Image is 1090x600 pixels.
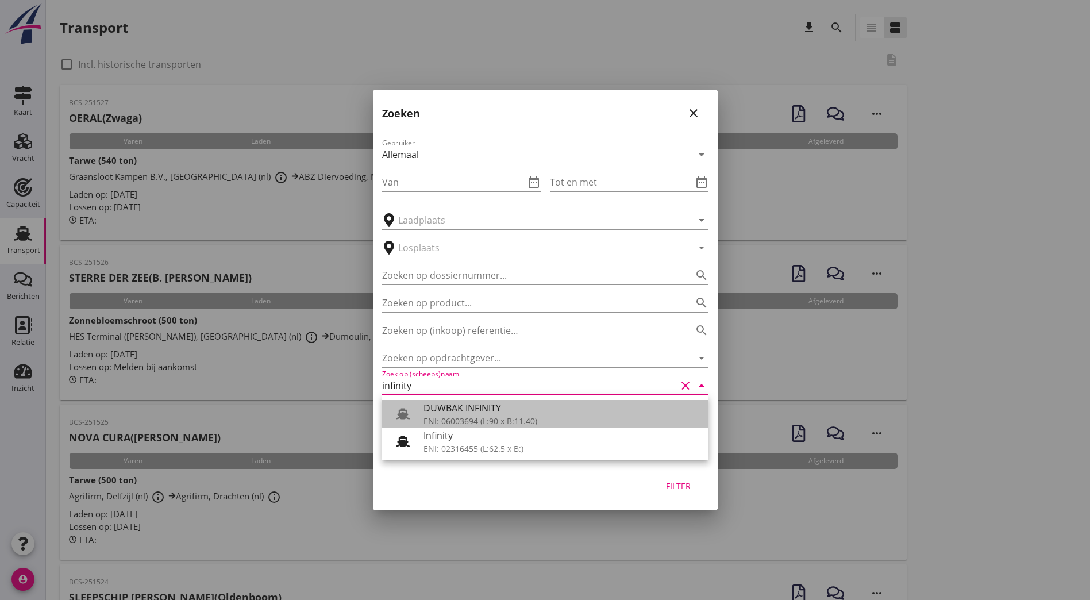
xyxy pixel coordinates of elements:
i: close [687,106,700,120]
input: Zoeken op dossiernummer... [382,266,676,284]
input: Laadplaats [398,211,676,229]
div: Allemaal [382,149,419,160]
i: arrow_drop_down [695,241,708,255]
div: ENI: 06003694 (L:90 x B:11.40) [423,415,699,427]
div: Filter [663,480,695,492]
input: Zoeken op product... [382,294,676,312]
i: date_range [695,175,708,189]
div: ENI: 02316455 (L:62.5 x B:) [423,443,699,455]
input: Tot en met [550,173,692,191]
i: clear [679,379,692,393]
input: Zoeken op (inkoop) referentie… [382,321,676,340]
input: Zoeken op opdrachtgever... [382,349,676,367]
div: Infinity [423,429,699,443]
h2: Zoeken [382,106,420,121]
i: arrow_drop_down [695,351,708,365]
button: Filter [653,475,704,496]
input: Zoek op (scheeps)naam [382,376,676,395]
i: date_range [527,175,541,189]
i: search [695,268,708,282]
input: Van [382,173,525,191]
div: DUWBAK INFINITY [423,401,699,415]
i: search [695,296,708,310]
i: arrow_drop_down [695,379,708,393]
input: Losplaats [398,239,676,257]
i: search [695,324,708,337]
i: arrow_drop_down [695,213,708,227]
i: arrow_drop_down [695,148,708,161]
